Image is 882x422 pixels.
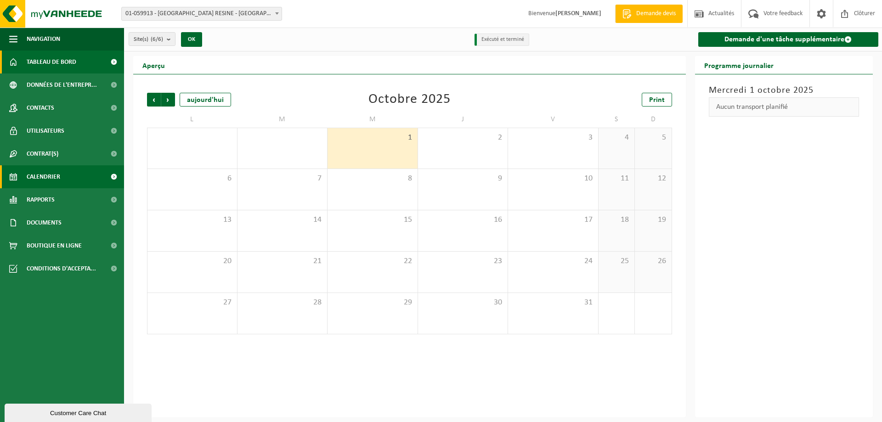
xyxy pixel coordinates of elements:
[513,298,594,308] span: 31
[27,211,62,234] span: Documents
[423,256,503,266] span: 23
[152,215,232,225] span: 13
[27,234,82,257] span: Boutique en ligne
[27,73,97,96] span: Données de l'entrepr...
[513,133,594,143] span: 3
[635,111,672,128] td: D
[332,298,413,308] span: 29
[122,7,282,20] span: 01-059913 - FRANCE RESINE - ST JANS CAPPEL
[27,51,76,73] span: Tableau de bord
[242,215,323,225] span: 14
[639,174,667,184] span: 12
[599,111,635,128] td: S
[513,256,594,266] span: 24
[147,111,237,128] td: L
[121,7,282,21] span: 01-059913 - FRANCE RESINE - ST JANS CAPPEL
[603,256,630,266] span: 25
[134,33,163,46] span: Site(s)
[332,133,413,143] span: 1
[27,188,55,211] span: Rapports
[418,111,509,128] td: J
[698,32,879,47] a: Demande d'une tâche supplémentaire
[603,174,630,184] span: 11
[237,111,328,128] td: M
[423,133,503,143] span: 2
[603,215,630,225] span: 18
[639,133,667,143] span: 5
[147,93,161,107] span: Précédent
[695,56,783,74] h2: Programme journalier
[181,32,202,47] button: OK
[615,5,683,23] a: Demande devis
[152,256,232,266] span: 20
[27,28,60,51] span: Navigation
[513,174,594,184] span: 10
[332,174,413,184] span: 8
[508,111,599,128] td: V
[639,256,667,266] span: 26
[161,93,175,107] span: Suivant
[709,84,859,97] h3: Mercredi 1 octobre 2025
[555,10,601,17] strong: [PERSON_NAME]
[423,215,503,225] span: 16
[129,32,175,46] button: Site(s)(6/6)
[603,133,630,143] span: 4
[649,96,665,104] span: Print
[332,256,413,266] span: 22
[475,34,529,46] li: Exécuté et terminé
[642,93,672,107] a: Print
[27,96,54,119] span: Contacts
[332,215,413,225] span: 15
[242,256,323,266] span: 21
[133,56,174,74] h2: Aperçu
[328,111,418,128] td: M
[152,298,232,308] span: 27
[639,215,667,225] span: 19
[27,142,58,165] span: Contrat(s)
[513,215,594,225] span: 17
[151,36,163,42] count: (6/6)
[27,257,96,280] span: Conditions d'accepta...
[423,298,503,308] span: 30
[368,93,451,107] div: Octobre 2025
[423,174,503,184] span: 9
[242,174,323,184] span: 7
[27,119,64,142] span: Utilisateurs
[5,402,153,422] iframe: chat widget
[180,93,231,107] div: aujourd'hui
[242,298,323,308] span: 28
[634,9,678,18] span: Demande devis
[27,165,60,188] span: Calendrier
[152,174,232,184] span: 6
[709,97,859,117] div: Aucun transport planifié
